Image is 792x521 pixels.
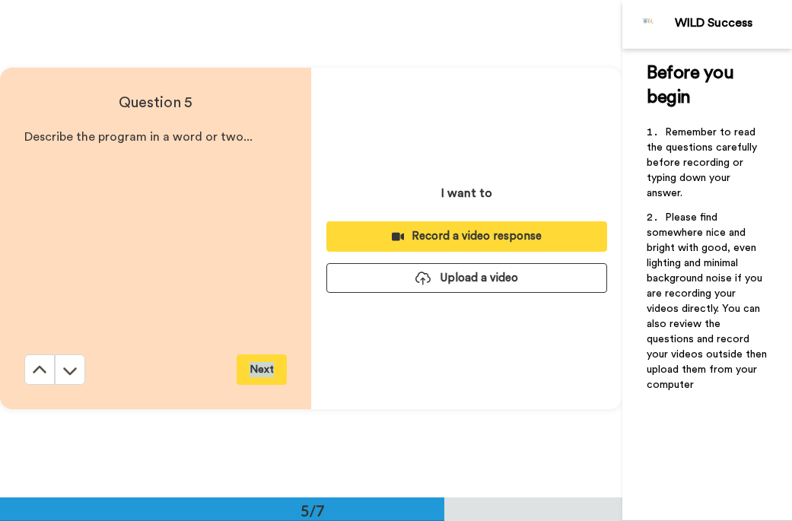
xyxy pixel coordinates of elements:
button: Upload a video [326,263,607,293]
span: Before you begin [647,64,738,106]
img: Profile Image [631,6,667,43]
span: Describe the program in a word or two... [24,131,253,143]
h4: Question 5 [24,92,287,113]
div: Record a video response [339,228,595,244]
span: Please find somewhere nice and bright with good, even lighting and minimal background noise if yo... [647,212,770,390]
span: Remember to read the questions carefully before recording or typing down your answer. [647,127,760,199]
button: Record a video response [326,221,607,251]
button: Next [237,354,287,385]
div: WILD Success [675,16,791,30]
div: 5/7 [276,500,349,521]
p: I want to [441,184,492,202]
